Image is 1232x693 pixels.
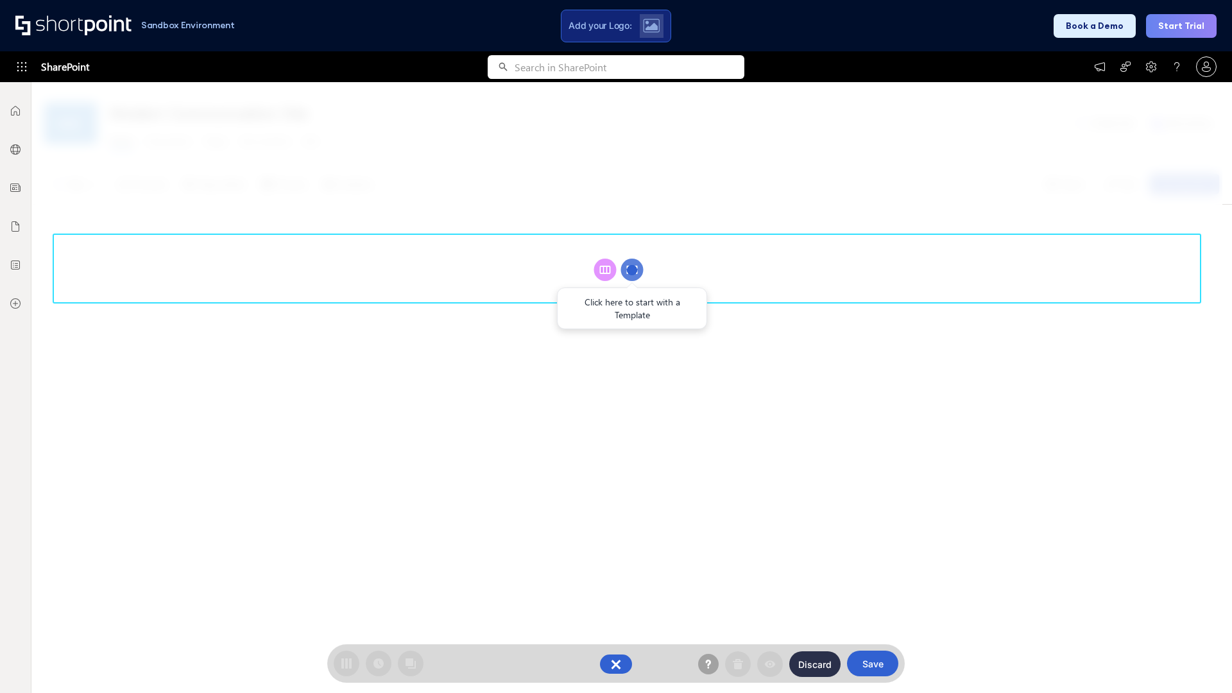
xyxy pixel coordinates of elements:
[1146,14,1217,38] button: Start Trial
[515,55,744,79] input: Search in SharePoint
[141,22,235,29] h1: Sandbox Environment
[847,651,898,676] button: Save
[789,651,841,677] button: Discard
[569,20,631,31] span: Add your Logo:
[41,51,89,82] span: SharePoint
[1168,631,1232,693] iframe: Chat Widget
[1054,14,1136,38] button: Book a Demo
[643,19,660,33] img: Upload logo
